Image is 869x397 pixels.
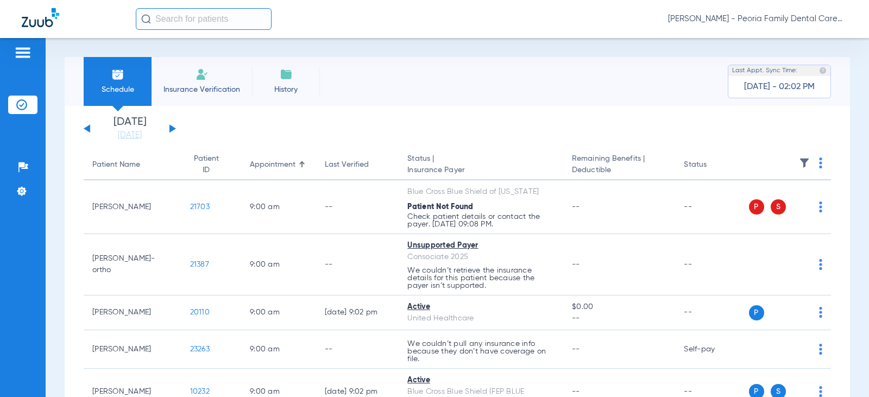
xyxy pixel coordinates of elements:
[325,159,390,171] div: Last Verified
[111,68,124,81] img: Schedule
[97,130,162,141] a: [DATE]
[819,157,822,168] img: group-dot-blue.svg
[563,150,675,180] th: Remaining Benefits |
[316,330,399,369] td: --
[316,234,399,295] td: --
[316,295,399,330] td: [DATE] 9:02 PM
[260,84,312,95] span: History
[241,330,316,369] td: 9:00 AM
[84,330,181,369] td: [PERSON_NAME]
[92,84,143,95] span: Schedule
[749,199,764,215] span: P
[675,330,748,369] td: Self-pay
[190,345,210,353] span: 23263
[572,165,666,176] span: Deductible
[668,14,847,24] span: [PERSON_NAME] - Peoria Family Dental Care
[196,68,209,81] img: Manual Insurance Verification
[190,308,210,316] span: 20110
[190,203,210,211] span: 21703
[160,84,244,95] span: Insurance Verification
[250,159,307,171] div: Appointment
[675,234,748,295] td: --
[572,388,580,395] span: --
[819,307,822,318] img: group-dot-blue.svg
[572,301,666,313] span: $0.00
[407,301,555,313] div: Active
[92,159,140,171] div: Patient Name
[84,180,181,234] td: [PERSON_NAME]
[241,295,316,330] td: 9:00 AM
[14,46,32,59] img: hamburger-icon
[771,199,786,215] span: S
[190,153,223,176] div: Patient ID
[819,201,822,212] img: group-dot-blue.svg
[407,340,555,363] p: We couldn’t pull any insurance info because they don’t have coverage on file.
[325,159,369,171] div: Last Verified
[407,165,555,176] span: Insurance Payer
[407,186,555,198] div: Blue Cross Blue Shield of [US_STATE]
[241,180,316,234] td: 9:00 AM
[92,159,173,171] div: Patient Name
[190,388,210,395] span: 10232
[84,295,181,330] td: [PERSON_NAME]
[407,251,555,263] div: Consociate 2025
[407,313,555,324] div: United Healthcare
[22,8,59,27] img: Zuub Logo
[407,240,555,251] div: Unsupported Payer
[399,150,563,180] th: Status |
[819,386,822,397] img: group-dot-blue.svg
[407,267,555,289] p: We couldn’t retrieve the insurance details for this patient because the payer isn’t supported.
[732,65,797,76] span: Last Appt. Sync Time:
[280,68,293,81] img: History
[97,117,162,141] li: [DATE]
[749,305,764,320] span: P
[572,261,580,268] span: --
[572,345,580,353] span: --
[190,153,233,176] div: Patient ID
[316,180,399,234] td: --
[84,234,181,295] td: [PERSON_NAME]-ortho
[407,203,473,211] span: Patient Not Found
[744,81,815,92] span: [DATE] - 02:02 PM
[675,150,748,180] th: Status
[572,203,580,211] span: --
[675,180,748,234] td: --
[250,159,295,171] div: Appointment
[675,295,748,330] td: --
[141,14,151,24] img: Search Icon
[819,67,827,74] img: last sync help info
[799,157,810,168] img: filter.svg
[136,8,272,30] input: Search for patients
[190,261,209,268] span: 21387
[407,375,555,386] div: Active
[407,213,555,228] p: Check patient details or contact the payer. [DATE] 09:08 PM.
[241,234,316,295] td: 9:00 AM
[819,259,822,270] img: group-dot-blue.svg
[819,344,822,355] img: group-dot-blue.svg
[572,313,666,324] span: --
